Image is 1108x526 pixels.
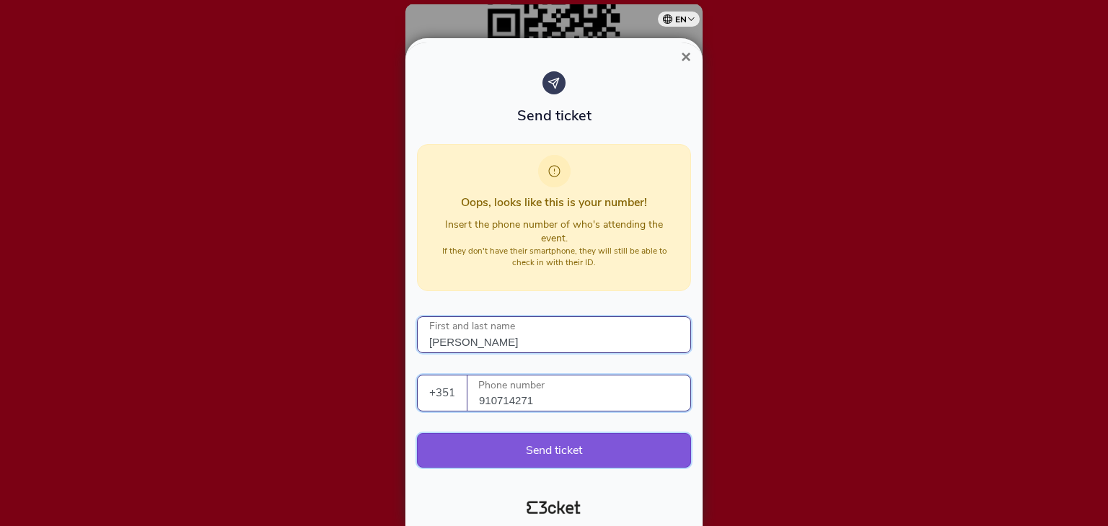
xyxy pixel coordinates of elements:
small: If they don't have their smartphone, they will still be able to check in with their ID. [442,245,667,268]
input: Phone number [479,375,690,411]
input: First and last name [417,316,691,353]
label: Phone number [467,375,692,396]
label: First and last name [417,316,527,337]
button: Send ticket [417,433,691,468]
span: Send ticket [517,106,592,125]
span: Oops, looks like this is your number! [461,195,647,210]
div: Insert the phone number of who's attending the event. [439,218,668,268]
span: × [681,47,691,66]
